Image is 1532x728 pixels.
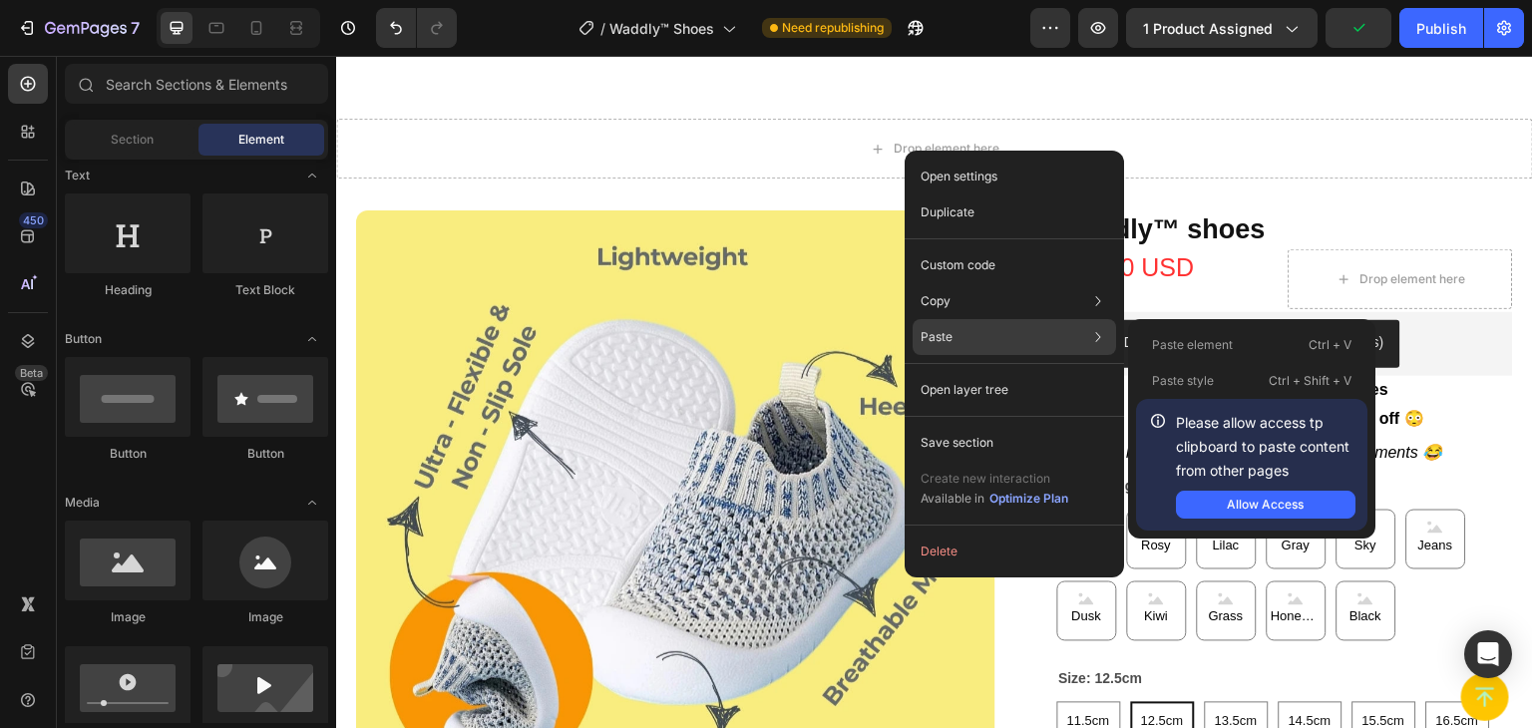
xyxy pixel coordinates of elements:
div: Drop element here [1024,215,1130,231]
h1: Waddly™ shoes [721,155,1178,193]
div: Button [202,445,328,463]
span: Sky [1015,478,1045,501]
span: Waddly™ Shoes [609,18,714,39]
span: Element [238,131,284,149]
div: $29.90 USD [721,193,946,230]
span: Beige [730,478,771,501]
div: Undo/Redo [376,8,457,48]
button: Publish [1399,8,1483,48]
p: Create new interaction [921,469,1069,489]
p: Paste [921,328,953,346]
div: Heading [65,281,191,299]
span: Kiwi [805,549,837,572]
div: Image [65,608,191,626]
span: Black [1010,549,1050,572]
span: Honeycomb [932,549,989,572]
span: Section [111,131,154,149]
div: Text Block [202,281,328,299]
u: 🩰 [845,325,865,342]
legend: Color: Beige [721,416,808,445]
span: Rosy [802,478,840,501]
span: Toggle open [296,323,328,355]
span: Toggle open [296,487,328,519]
p: Open layer tree [921,381,1008,399]
div: Image [202,608,328,626]
span: Text [65,167,90,184]
legend: Size: 12.5cm [721,609,809,638]
p: Custom code [921,256,995,274]
span: Available in [921,491,984,506]
strong: These are the first shoes [865,325,1053,342]
p: Paste style [1152,372,1214,390]
button: Optimize Plan [988,489,1069,509]
p: Save section [921,434,993,452]
p: 7 [131,16,140,40]
span: Gray [942,478,977,501]
p: Ctrl + Shift + V [1269,371,1351,391]
span: Toggle open [296,160,328,191]
p: Please allow access tp clipboard to paste content from other pages [1176,411,1355,483]
div: Allow Access [1227,496,1304,514]
button: 1 product assigned [1126,8,1318,48]
div: Button [65,445,191,463]
strong: my little ones didn’t try to take off 😳 [809,354,1088,371]
button: Allow Access [1176,491,1355,519]
div: Drop element here [558,85,663,101]
span: Dusk [732,549,770,572]
p: Ctrl + V [1309,335,1351,355]
img: Judgeme.png [745,276,769,300]
p: Paste element [1152,336,1233,354]
p: Open settings [921,168,997,185]
i: No more “Where’s your shoe?!” moments 😂 [790,388,1107,405]
div: Open Intercom Messenger [1464,630,1512,678]
button: 7 [8,8,149,48]
div: Publish [1416,18,1466,39]
p: Copy [921,292,951,310]
button: Judge.me - Preview Badge (Stars) [729,264,1065,312]
span: Jeans [1078,478,1121,501]
div: 450 [19,212,48,228]
div: [DOMAIN_NAME] - Preview Badge (Stars) [785,276,1049,297]
span: Media [65,494,100,512]
p: Duplicate [921,203,974,221]
span: Grass [869,549,912,572]
span: 1 product assigned [1143,18,1273,39]
div: Optimize Plan [989,490,1068,508]
div: Beta [15,365,48,381]
span: Lilac [873,478,908,501]
span: Button [65,330,102,348]
span: Need republishing [782,19,884,37]
button: Delete [913,534,1116,569]
span: / [600,18,605,39]
input: Search Sections & Elements [65,64,328,104]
